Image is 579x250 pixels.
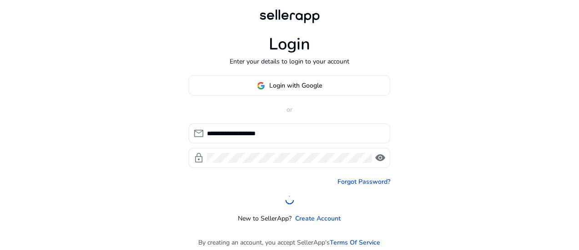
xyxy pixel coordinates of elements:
a: Create Account [296,214,341,223]
a: Forgot Password? [337,177,390,186]
h1: Login [269,34,310,54]
p: New to SellerApp? [238,214,292,223]
p: Enter your details to login to your account [230,57,349,66]
button: Login with Google [189,75,390,96]
span: lock [193,152,204,163]
span: mail [193,128,204,139]
a: Terms Of Service [330,238,381,247]
span: visibility [375,152,386,163]
img: google-logo.svg [257,82,265,90]
span: Login with Google [270,81,322,90]
p: or [189,105,390,114]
